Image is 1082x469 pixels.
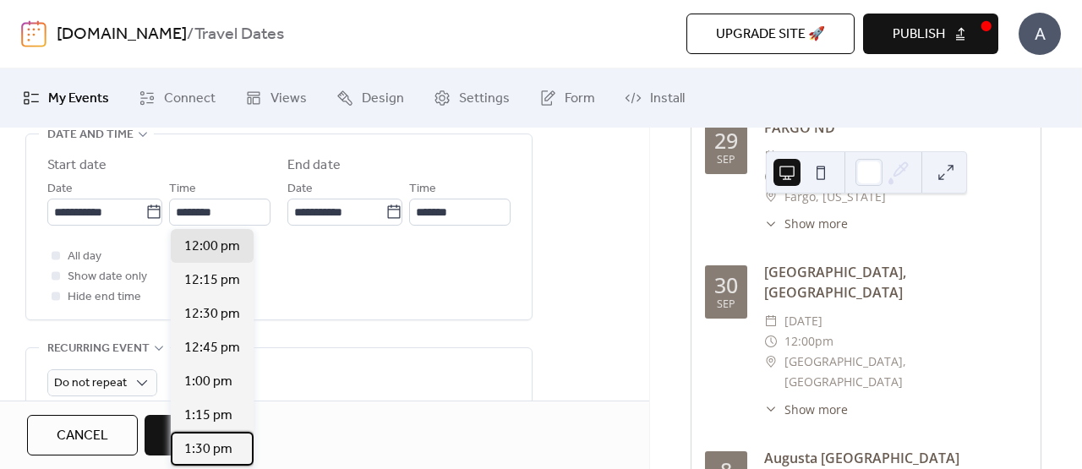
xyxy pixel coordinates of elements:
b: / [187,19,194,51]
span: Publish [893,25,945,45]
div: ​ [764,331,778,352]
span: Fargo, [US_STATE] [784,187,886,207]
span: Time [169,179,196,199]
span: 1:15 pm [184,406,232,426]
span: [DATE] [784,311,822,331]
span: Date [47,179,73,199]
span: Cancel [57,426,108,446]
span: Views [270,89,307,109]
span: My Events [48,89,109,109]
div: End date [287,155,341,176]
span: Time [409,179,436,199]
button: ​Show more [764,215,848,232]
span: 12:45 pm [184,338,240,358]
span: Hide end time [68,287,141,308]
span: 1:30 pm [184,439,232,460]
button: Cancel [27,415,138,455]
span: 1:00 pm [184,372,232,392]
span: Date [287,179,313,199]
a: Design [324,75,417,121]
b: Travel Dates [194,19,284,51]
div: ​ [764,166,778,187]
span: 12:00 pm [184,237,240,257]
a: Views [232,75,320,121]
a: Form [527,75,608,121]
span: Show more [784,401,848,418]
a: [DOMAIN_NAME] [57,19,187,51]
a: Connect [126,75,228,121]
span: Upgrade site 🚀 [716,25,825,45]
span: Settings [459,89,510,109]
div: ​ [764,146,778,166]
div: Sep [717,155,735,166]
button: Publish [863,14,998,54]
img: logo [21,20,46,47]
div: Augusta [GEOGRAPHIC_DATA] [764,448,1027,468]
button: Save [145,415,235,455]
span: [GEOGRAPHIC_DATA], [GEOGRAPHIC_DATA] [784,352,1027,392]
span: 12:00pm [784,331,833,352]
div: ​ [764,215,778,232]
div: ​ [764,187,778,207]
span: Show date only [68,267,147,287]
div: Start date [47,155,107,176]
span: [DATE] [784,146,822,166]
div: ​ [764,352,778,372]
div: 29 [714,130,738,151]
div: ​ [764,401,778,418]
div: A [1019,13,1061,55]
div: 30 [714,275,738,296]
span: Recurring event [47,339,150,359]
div: [GEOGRAPHIC_DATA], [GEOGRAPHIC_DATA] [764,262,1027,303]
span: Install [650,89,685,109]
button: Upgrade site 🚀 [686,14,855,54]
span: Date and time [47,125,134,145]
div: Sep [717,299,735,310]
a: Settings [421,75,522,121]
span: 12:30 pm [184,304,240,324]
a: My Events [10,75,122,121]
div: ​ [764,311,778,331]
span: Do not repeat [54,372,127,395]
a: Install [612,75,697,121]
button: ​Show more [764,401,848,418]
span: Form [565,89,595,109]
span: All day [68,247,101,267]
span: Connect [164,89,216,109]
div: FARGO ND [764,117,1027,138]
span: 12:15 pm [184,270,240,291]
span: Design [362,89,404,109]
span: Show more [784,215,848,232]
